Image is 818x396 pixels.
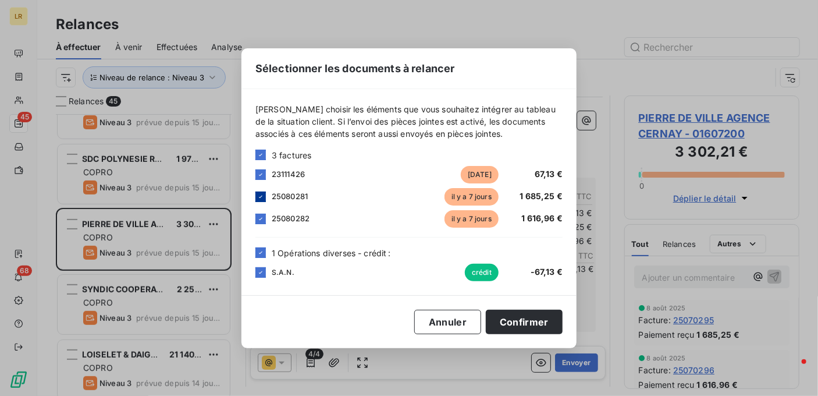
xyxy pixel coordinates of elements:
span: 25080281 [272,192,308,201]
span: [PERSON_NAME] choisir les éléments que vous souhaitez intégrer au tableau de la situation client.... [255,103,563,140]
span: 3 factures [272,149,312,161]
span: 23111426 [272,169,305,179]
span: -67,13 € [531,267,563,277]
span: [DATE] [461,166,499,183]
span: 1 616,96 € [522,213,563,223]
span: 1 Opérations diverses - crédit : [272,247,391,259]
button: Confirmer [486,310,563,334]
span: il y a 7 jours [444,210,499,228]
iframe: Intercom live chat [778,356,806,384]
span: il y a 7 jours [444,188,499,206]
span: S.A.N. [272,267,294,278]
span: Sélectionner les documents à relancer [255,61,455,76]
span: 25080282 [272,214,310,223]
span: 67,13 € [535,169,563,179]
span: 1 685,25 € [520,191,563,201]
span: crédit [465,264,499,281]
button: Annuler [414,310,481,334]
